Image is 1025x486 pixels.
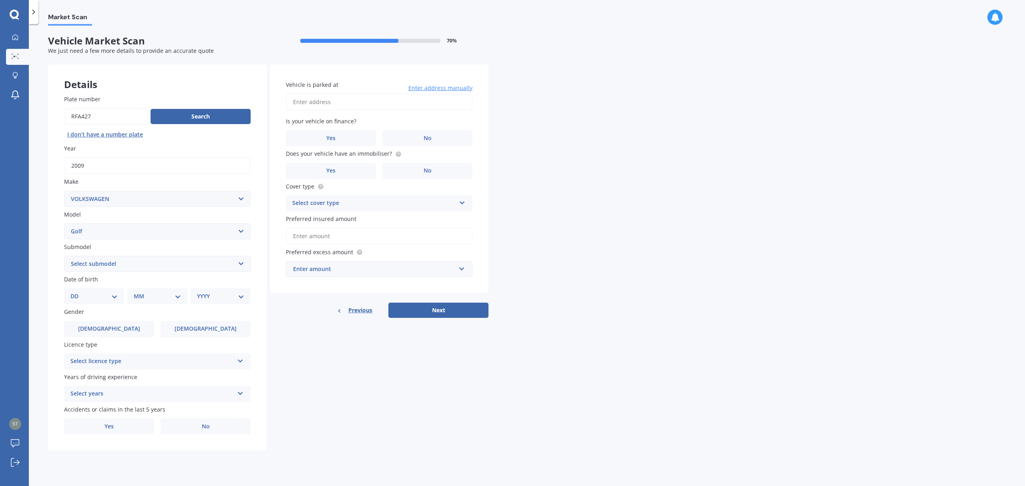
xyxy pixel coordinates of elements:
[64,157,251,174] input: YYYY
[64,128,146,141] button: I don’t have a number plate
[286,228,472,245] input: Enter amount
[388,303,488,318] button: Next
[151,109,251,124] button: Search
[70,389,234,399] div: Select years
[286,248,353,256] span: Preferred excess amount
[9,418,21,430] img: fd16cab815cb38ef6da3cd20d7cab5aa
[64,406,165,413] span: Accidents or claims in the last 5 years
[70,357,234,366] div: Select licence type
[408,84,472,92] span: Enter address manually
[286,117,356,125] span: Is your vehicle on finance?
[64,308,84,316] span: Gender
[64,243,91,251] span: Submodel
[64,95,100,103] span: Plate number
[286,94,472,110] input: Enter address
[64,108,147,125] input: Enter plate number
[292,199,456,208] div: Select cover type
[78,325,140,332] span: [DEMOGRAPHIC_DATA]
[286,215,356,223] span: Preferred insured amount
[48,35,268,47] span: Vehicle Market Scan
[424,135,432,142] span: No
[48,64,267,88] div: Details
[105,423,114,430] span: Yes
[175,325,237,332] span: [DEMOGRAPHIC_DATA]
[64,341,97,348] span: Licence type
[326,135,336,142] span: Yes
[286,150,392,158] span: Does your vehicle have an immobiliser?
[348,304,372,316] span: Previous
[64,178,78,186] span: Make
[64,275,98,283] span: Date of birth
[48,13,92,24] span: Market Scan
[424,167,432,174] span: No
[326,167,336,174] span: Yes
[64,145,76,152] span: Year
[64,373,137,381] span: Years of driving experience
[286,183,314,190] span: Cover type
[293,265,456,273] div: Enter amount
[48,47,214,54] span: We just need a few more details to provide an accurate quote
[64,211,81,218] span: Model
[286,81,338,88] span: Vehicle is parked at
[202,423,210,430] span: No
[447,38,457,44] span: 70 %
